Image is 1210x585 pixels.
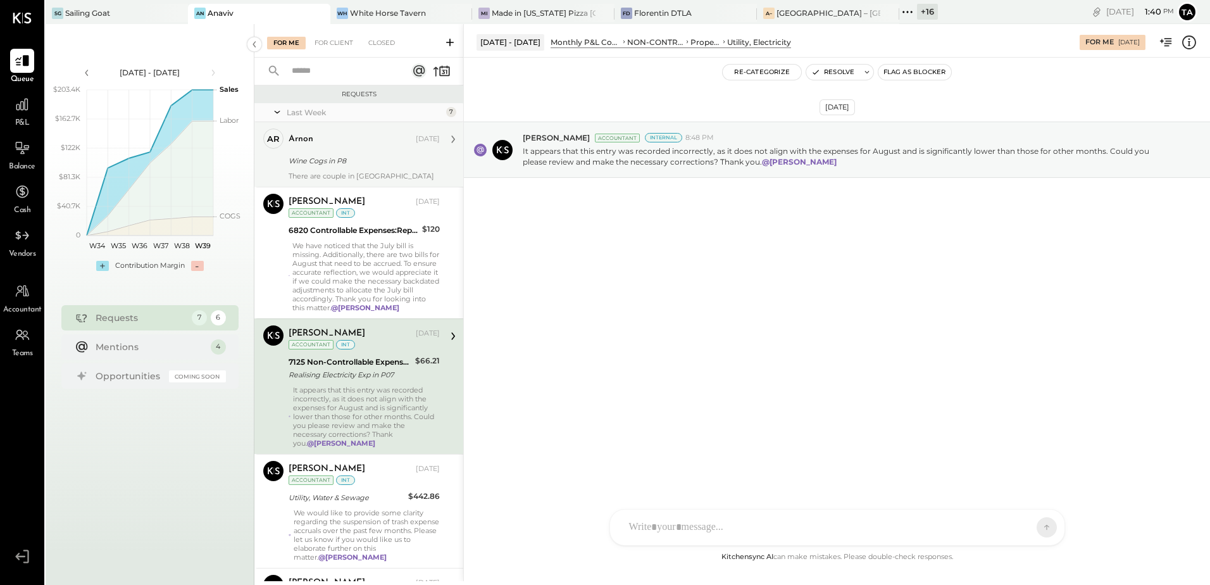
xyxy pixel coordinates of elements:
text: W38 [173,241,189,250]
a: P&L [1,92,44,129]
span: P&L [15,118,30,129]
a: Accountant [1,279,44,316]
div: Accountant [289,340,334,349]
div: [DATE] [416,197,440,207]
span: [PERSON_NAME] [523,132,590,143]
div: Last Week [287,107,443,118]
div: Accountant [289,475,334,485]
text: W37 [153,241,168,250]
div: [DATE] [1106,6,1174,18]
div: WH [337,8,348,19]
text: $40.7K [57,201,80,210]
div: int [336,475,355,485]
p: It appears that this entry was recorded incorrectly, as it does not align with the expenses for A... [523,146,1166,167]
div: Contribution Margin [115,261,185,271]
a: Cash [1,180,44,217]
div: + [96,261,109,271]
div: Utility, Water & Sewage [289,491,404,504]
div: [GEOGRAPHIC_DATA] – [GEOGRAPHIC_DATA] [777,8,880,18]
div: copy link [1090,5,1103,18]
div: There are couple in [GEOGRAPHIC_DATA] [289,172,440,180]
span: Queue [11,74,34,85]
strong: @[PERSON_NAME] [331,303,399,312]
div: SG [52,8,63,19]
div: ar [267,133,280,145]
div: Property Expenses [690,37,721,47]
div: NON-CONTROLLABLE EXPENSES [627,37,684,47]
div: int [336,208,355,218]
div: Sailing Goat [65,8,110,18]
span: 8:48 PM [685,133,714,143]
div: Anaviv [208,8,234,18]
div: 6 [211,310,226,325]
div: Accountant [595,134,640,142]
div: Requests [96,311,185,324]
div: [DATE] [1118,38,1140,47]
a: Balance [1,136,44,173]
span: Vendors [9,249,36,260]
button: Ta [1177,2,1197,22]
p: We would like to provide some clarity regarding the suspension of trash expense accruals over the... [294,508,440,562]
strong: @[PERSON_NAME] [307,439,375,448]
div: Opportunities [96,370,163,382]
div: - [191,261,204,271]
span: Cash [14,205,30,217]
a: Teams [1,323,44,360]
span: Balance [9,161,35,173]
div: A– [763,8,775,19]
text: $203.4K [53,85,80,94]
div: arnon [289,133,313,146]
text: $162.7K [55,114,80,123]
text: W35 [111,241,126,250]
div: Wine Cogs in P8 [289,154,436,167]
div: It appears that this entry was recorded incorrectly, as it does not align with the expenses for A... [293,386,440,448]
div: [DATE] [416,464,440,474]
div: An [194,8,206,19]
div: FD [621,8,632,19]
div: + 16 [917,4,938,20]
div: 4 [211,339,226,355]
div: $66.21 [415,355,440,367]
div: Utility, Electricity [727,37,791,47]
div: Mi [478,8,490,19]
button: Resolve [806,65,859,80]
span: Teams [12,348,33,360]
div: $442.86 [408,490,440,503]
div: We have noticed that the July bill is missing. Additionally, there are two bills for August that ... [292,241,440,312]
strong: @[PERSON_NAME] [762,157,837,167]
div: Closed [362,37,401,49]
div: For Me [267,37,306,49]
div: 7125 Non-Controllable Expenses:Property Expenses:Utility, Electricity [289,356,411,368]
div: Realising Electricity Exp in P07 [289,368,411,381]
div: Accountant [289,208,334,218]
div: [DATE] [820,99,855,115]
a: Queue [1,49,44,85]
text: W36 [131,241,147,250]
div: $120 [422,223,440,236]
div: [PERSON_NAME] [289,463,365,475]
div: White Horse Tavern [350,8,426,18]
div: [PERSON_NAME] [289,327,365,340]
button: Flag as Blocker [878,65,951,80]
text: 0 [76,230,80,239]
div: For Me [1085,37,1114,47]
div: [DATE] - [DATE] [96,67,204,78]
div: Mentions [96,341,204,353]
text: COGS [220,211,240,220]
span: Accountant [3,305,42,316]
div: Florentin DTLA [634,8,692,18]
text: W34 [89,241,106,250]
div: 7 [192,310,207,325]
div: For Client [308,37,359,49]
div: [DATE] [416,329,440,339]
div: [DATE] - [DATE] [477,34,544,50]
div: Internal [645,133,682,142]
div: Monthly P&L Comparison [551,37,621,47]
text: Sales [220,85,239,94]
div: Coming Soon [169,370,226,382]
div: [DATE] [416,134,440,144]
text: W39 [194,241,210,250]
button: Re-Categorize [723,65,801,80]
strong: @[PERSON_NAME] [318,553,387,562]
text: $81.3K [59,172,80,181]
